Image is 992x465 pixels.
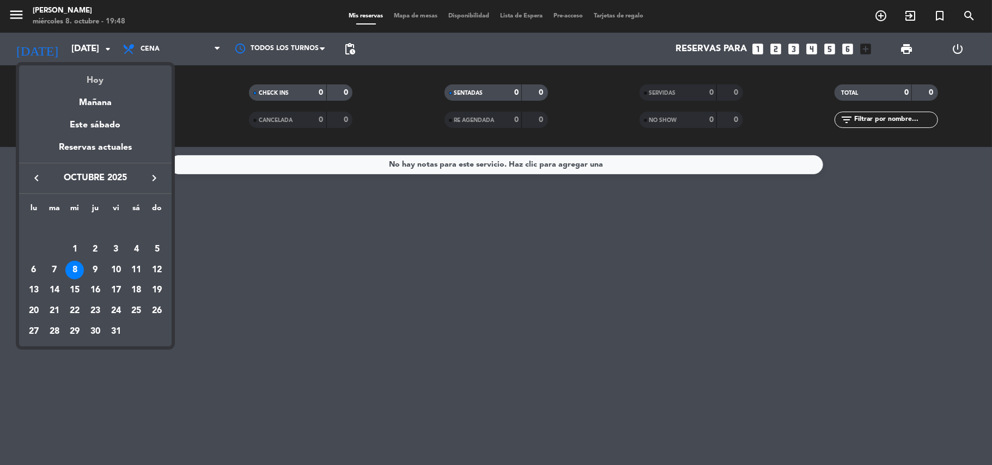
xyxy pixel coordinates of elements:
div: Mañana [19,88,172,110]
div: 1 [65,240,84,259]
button: keyboard_arrow_right [144,171,164,185]
td: 26 de octubre de 2025 [147,301,167,321]
th: miércoles [64,202,85,219]
td: 11 de octubre de 2025 [126,260,147,280]
div: 23 [86,302,105,320]
i: keyboard_arrow_left [30,172,43,185]
div: 24 [107,302,125,320]
div: 8 [65,261,84,279]
td: 16 de octubre de 2025 [85,280,106,301]
div: 16 [86,281,105,299]
div: Este sábado [19,110,172,140]
div: 12 [148,261,166,279]
div: 25 [127,302,145,320]
div: 2 [86,240,105,259]
div: 7 [45,261,64,279]
th: domingo [147,202,167,219]
div: 17 [107,281,125,299]
td: 10 de octubre de 2025 [106,260,126,280]
td: 17 de octubre de 2025 [106,280,126,301]
td: 6 de octubre de 2025 [23,260,44,280]
div: 21 [45,302,64,320]
div: 26 [148,302,166,320]
th: martes [44,202,65,219]
div: 13 [25,281,43,299]
td: 22 de octubre de 2025 [64,301,85,321]
span: octubre 2025 [46,171,144,185]
div: 3 [107,240,125,259]
th: lunes [23,202,44,219]
div: 28 [45,322,64,341]
div: 22 [65,302,84,320]
div: Hoy [19,65,172,88]
td: 14 de octubre de 2025 [44,280,65,301]
td: 9 de octubre de 2025 [85,260,106,280]
button: keyboard_arrow_left [27,171,46,185]
td: 21 de octubre de 2025 [44,301,65,321]
div: 29 [65,322,84,341]
td: 31 de octubre de 2025 [106,321,126,342]
div: 30 [86,322,105,341]
div: 6 [25,261,43,279]
div: 14 [45,281,64,299]
i: keyboard_arrow_right [148,172,161,185]
td: 23 de octubre de 2025 [85,301,106,321]
td: 27 de octubre de 2025 [23,321,44,342]
div: 5 [148,240,166,259]
td: 1 de octubre de 2025 [64,239,85,260]
div: 20 [25,302,43,320]
td: 24 de octubre de 2025 [106,301,126,321]
div: 9 [86,261,105,279]
div: 18 [127,281,145,299]
div: 27 [25,322,43,341]
td: 28 de octubre de 2025 [44,321,65,342]
td: 15 de octubre de 2025 [64,280,85,301]
td: 18 de octubre de 2025 [126,280,147,301]
td: 4 de octubre de 2025 [126,239,147,260]
td: 19 de octubre de 2025 [147,280,167,301]
div: 19 [148,281,166,299]
td: 5 de octubre de 2025 [147,239,167,260]
td: 29 de octubre de 2025 [64,321,85,342]
td: 3 de octubre de 2025 [106,239,126,260]
td: 2 de octubre de 2025 [85,239,106,260]
th: viernes [106,202,126,219]
td: OCT. [23,218,167,239]
div: 15 [65,281,84,299]
th: sábado [126,202,147,219]
td: 30 de octubre de 2025 [85,321,106,342]
td: 20 de octubre de 2025 [23,301,44,321]
td: 12 de octubre de 2025 [147,260,167,280]
td: 25 de octubre de 2025 [126,301,147,321]
th: jueves [85,202,106,219]
div: 11 [127,261,145,279]
td: 8 de octubre de 2025 [64,260,85,280]
div: 10 [107,261,125,279]
div: 31 [107,322,125,341]
td: 7 de octubre de 2025 [44,260,65,280]
div: Reservas actuales [19,140,172,163]
td: 13 de octubre de 2025 [23,280,44,301]
div: 4 [127,240,145,259]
